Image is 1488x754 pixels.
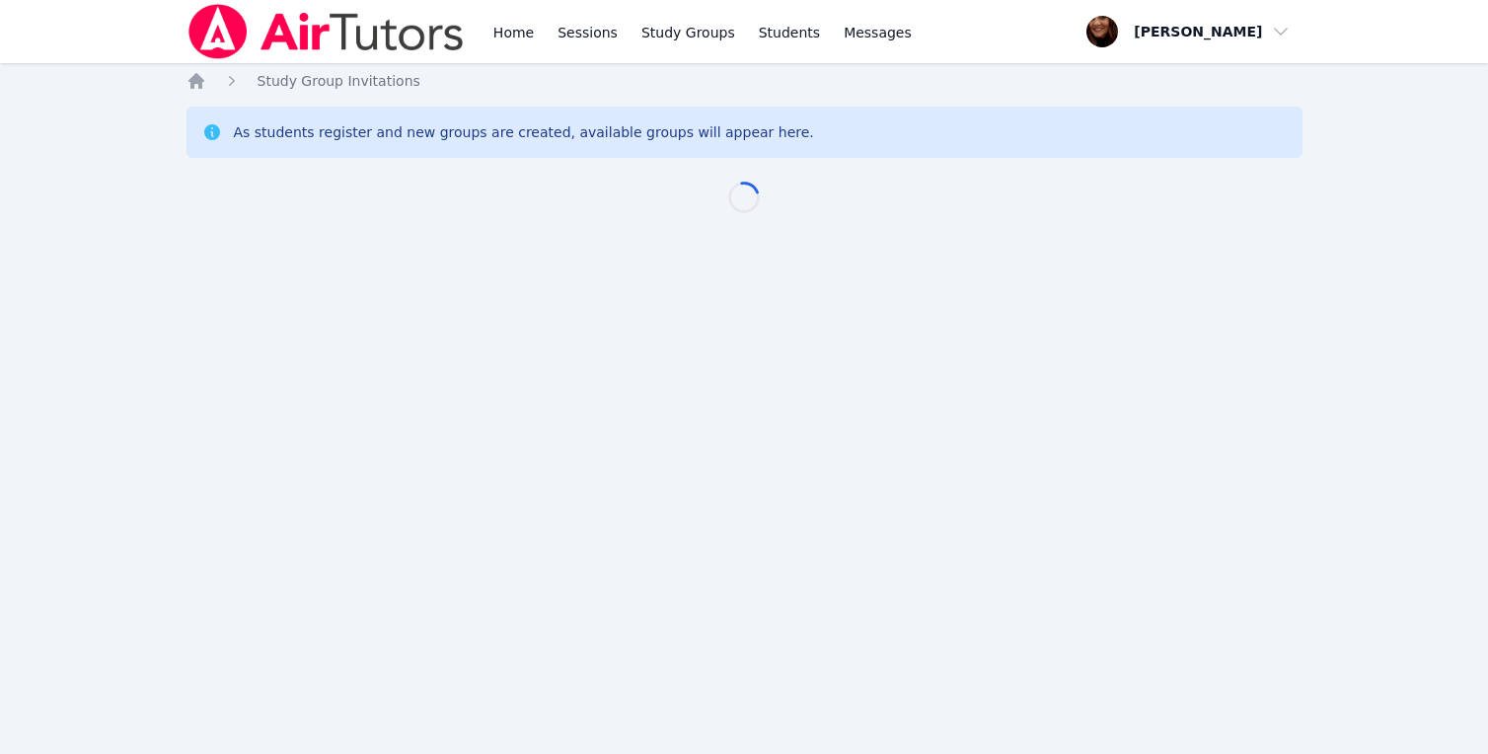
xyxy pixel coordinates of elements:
img: Air Tutors [186,4,466,59]
nav: Breadcrumb [186,71,1302,91]
div: As students register and new groups are created, available groups will appear here. [234,122,814,142]
span: Study Group Invitations [258,73,420,89]
a: Study Group Invitations [258,71,420,91]
span: Messages [844,23,912,42]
